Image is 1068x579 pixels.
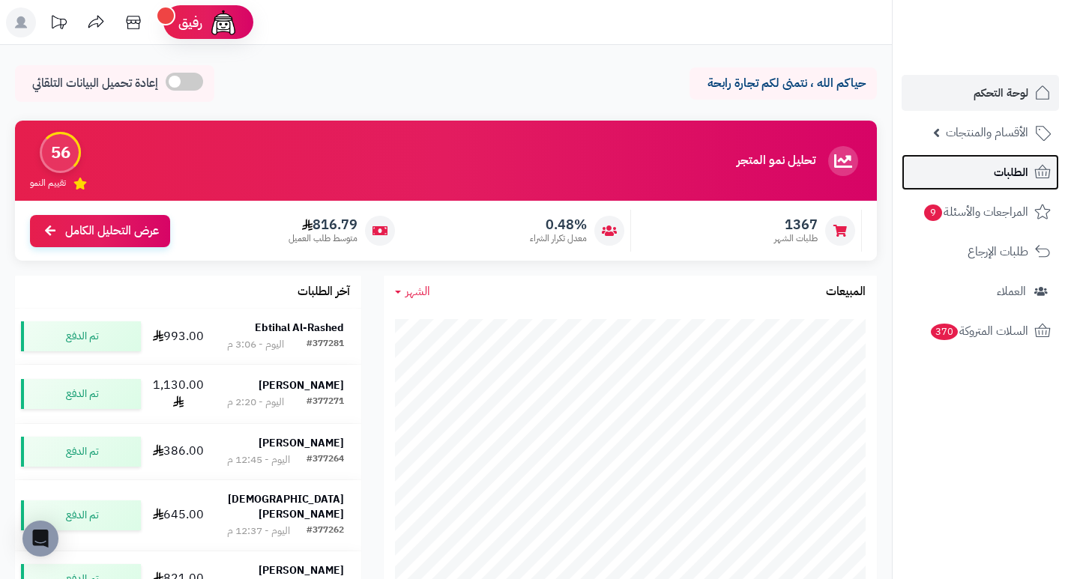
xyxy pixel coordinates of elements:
div: #377264 [307,452,344,467]
span: رفيق [178,13,202,31]
span: 816.79 [289,216,357,233]
span: العملاء [997,281,1026,302]
div: اليوم - 12:37 م [227,524,290,539]
span: 9 [924,204,942,221]
div: اليوم - 2:20 م [227,395,284,410]
div: Open Intercom Messenger [22,521,58,557]
strong: Ebtihal Al-Rashed [255,320,344,336]
a: طلبات الإرجاع [902,234,1059,270]
div: تم الدفع [21,500,141,530]
span: السلات المتروكة [929,321,1028,342]
div: #377281 [307,337,344,352]
div: تم الدفع [21,379,141,409]
td: 993.00 [147,309,210,364]
div: تم الدفع [21,321,141,351]
span: معدل تكرار الشراء [530,232,587,245]
span: الشهر [405,282,430,300]
span: عرض التحليل الكامل [65,222,159,240]
span: 1367 [774,216,818,233]
td: 386.00 [147,424,210,479]
span: متوسط طلب العميل [289,232,357,245]
a: تحديثات المنصة [40,7,77,41]
div: تم الدفع [21,437,141,467]
strong: [DEMOGRAPHIC_DATA][PERSON_NAME] [228,491,344,522]
strong: [PERSON_NAME] [259,378,344,393]
a: المراجعات والأسئلة9 [902,194,1059,230]
h3: تحليل نمو المتجر [737,154,815,168]
p: حياكم الله ، نتمنى لكم تجارة رابحة [701,75,866,92]
strong: [PERSON_NAME] [259,563,344,578]
span: المراجعات والأسئلة [923,201,1028,222]
span: طلبات الشهر [774,232,818,245]
a: عرض التحليل الكامل [30,215,170,247]
h3: المبيعات [826,285,866,299]
a: السلات المتروكة370 [902,313,1059,349]
span: لوحة التحكم [974,82,1028,103]
span: طلبات الإرجاع [968,241,1028,262]
span: الطلبات [994,162,1028,183]
span: تقييم النمو [30,177,66,190]
a: العملاء [902,273,1059,309]
img: ai-face.png [208,7,238,37]
a: الطلبات [902,154,1059,190]
div: اليوم - 12:45 م [227,452,290,467]
span: إعادة تحميل البيانات التلقائي [32,75,158,92]
strong: [PERSON_NAME] [259,435,344,451]
td: 645.00 [147,480,210,551]
div: #377262 [307,524,344,539]
div: #377271 [307,395,344,410]
a: الشهر [395,283,430,300]
div: اليوم - 3:06 م [227,337,284,352]
span: الأقسام والمنتجات [946,122,1028,143]
span: 370 [931,324,958,340]
a: لوحة التحكم [902,75,1059,111]
span: 0.48% [530,216,587,233]
h3: آخر الطلبات [298,285,350,299]
td: 1,130.00 [147,365,210,423]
